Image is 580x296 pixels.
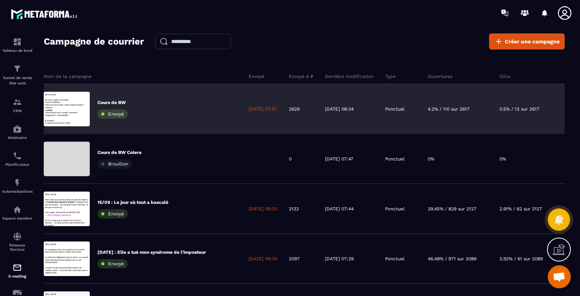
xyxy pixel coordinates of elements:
[2,257,33,284] a: emailemailE-mailing
[249,206,277,212] p: [DATE] 08:00
[499,156,506,162] p: 0%
[2,172,33,199] a: automationsautomationsAutomatisations
[5,23,149,74] p: On veut toutes avancer. Créer, [PERSON_NAME], incarner un futur plus grand. Sauf qu’on oublie une...
[249,256,277,262] p: [DATE] 08:00
[325,206,354,212] p: [DATE] 07:44
[2,146,33,172] a: schedulerschedulerPlanificateur
[5,58,125,73] span: choses assez dingues qui se sont passées
[428,206,476,212] p: 39.45% / 839 sur 2127
[108,211,124,217] span: Envoyé
[4,23,150,58] p: On nous a appris à la ravaler. À sourire poliment. À dire que tout va bien, même quand ça brûle à...
[4,100,150,109] p: La colère est comme un volcan.
[2,136,33,140] p: Webinaire
[428,106,470,112] p: 4.2% / 110 sur 2617
[428,73,452,79] p: Ouvertures
[249,106,277,112] p: [DATE] 07:57
[5,66,149,74] p: Pour rappel , elle aura lieu le [DATE] à 20h
[2,109,33,113] p: CRM
[548,265,571,288] div: Ouvrir le chat
[2,199,33,226] a: automationsautomationsEspace membre
[325,73,374,79] p: Dernière modification
[5,75,91,82] a: 👉🏻 Pour t'inscrire c'est par ici
[97,249,206,255] p: [DATE] : Elle a tué mon syndrome de l'imposteur
[13,124,22,134] img: automations
[5,24,140,39] span: Il y a quelques jours, je te parlais de mon travail… que j’ai retrouvé dans le “travail” d’une au...
[5,83,149,126] p: Ce sac de cailloux il est rempli de certaines parties de toi : – des blessures, – des regrets, – ...
[4,109,150,152] p: Quand elle reste enfouie, comprimée, ignorée — la pression monte. Et le jour où elle explose, ell...
[499,256,543,262] p: 2.92% / 61 sur 2089
[385,156,405,162] p: Ponctuel
[289,73,313,79] p: Envoyé à #
[499,206,542,212] p: 2.91% / 62 sur 2127
[385,206,405,212] p: Ponctuel
[2,75,33,86] p: Tunnel de vente Site web
[11,7,80,21] img: logo
[5,23,149,58] p: Alors voilà ce qui arrive quand j'ai la joie de t'inviter à ma : j'ai appuyé trop vite sur envoye...
[289,156,292,162] p: 0
[2,274,33,278] p: E-mailing
[4,57,150,83] p: La Cette émotion qu’on a jugée "mauvaise", "dangereuse", "inacceptable".
[97,99,128,106] p: Cours de BW
[2,31,33,58] a: formationformationTableau de bord
[428,256,476,262] p: 46.48% / 971 sur 2089
[13,64,22,73] img: formation
[2,189,33,193] p: Automatisations
[499,73,510,79] p: Clics
[4,92,150,100] p: Et pourtant…
[11,58,31,64] strong: colère.
[5,84,146,108] span: Les gens un peu perchés parlent toujours du “cadeau caché”… Et je dois bien reconnaître que ce ca...
[428,156,434,162] p: 0%
[5,92,149,117] p: Et si tu n'avais pas lu l'email je te l'ai remis ci dessous ... (en plus j'ai fait un petit schém...
[489,33,565,50] a: Créer une campagne
[5,6,149,14] p: {{first_name}}
[385,106,405,112] p: Ponctuel
[13,178,22,187] img: automations
[44,34,144,49] h2: Campagne de courrier
[44,73,92,79] p: Nom de la campagne
[97,149,142,155] p: Cours de BW Colere
[5,49,149,66] p: Quand on m’a diagnostiquée d’une sclérose en plaques [DATE], j’ai cru que tout s’écroulait.
[2,58,33,92] a: formationformationTunnel de vente Site web
[505,38,560,45] span: Créer une campagne
[325,256,354,262] p: [DATE] 07:39
[289,206,299,212] p: 2133
[13,32,102,39] strong: masterclass signature gratuite
[4,6,150,14] p: {{first_name}}
[5,23,149,40] p: Et si tu pouvais changer des vies un souffle à la fois en commençant par la tienne ?
[289,256,300,262] p: 2097
[2,243,33,251] p: Réseaux Sociaux
[108,111,124,117] span: Envoyé
[2,162,33,167] p: Planificateur
[499,106,539,112] p: 0.5% / 13 sur 2617
[97,199,168,205] p: 15/09 : Le jour où tout a basculé
[385,73,395,79] p: Type
[5,66,149,92] p: Mon corps est devenu mon pire ennemi. Mon mental une prison; Et mon anxiété a explosé.
[108,261,124,266] span: Envoyé
[2,216,33,220] p: Espace membre
[325,156,353,162] p: [DATE] 07:47
[249,73,264,79] p: Envoyé
[325,106,354,112] p: [DATE] 08:04
[2,226,33,257] a: social-networksocial-networkRéseaux Sociaux
[2,92,33,119] a: formationformationCRM
[13,98,22,107] img: formation
[385,256,405,262] p: Ponctuel
[13,151,22,160] img: scheduler
[13,263,22,272] img: email
[2,48,33,53] p: Tableau de bord
[13,232,22,241] img: social-network
[5,100,149,117] p: Puis j’ai découvert le lien entre nos émotions, notre stress, notre anxiété et notre systèeme ner...
[5,50,148,64] span: Au-delà de la déflagration que j’ai vécue, il y a quand même des
[289,106,300,112] p: 2629
[108,161,128,167] span: Brouillon
[2,119,33,146] a: automationsautomationsWebinaire
[13,37,22,46] img: formation
[13,205,22,214] img: automations
[28,67,48,73] span: depuis.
